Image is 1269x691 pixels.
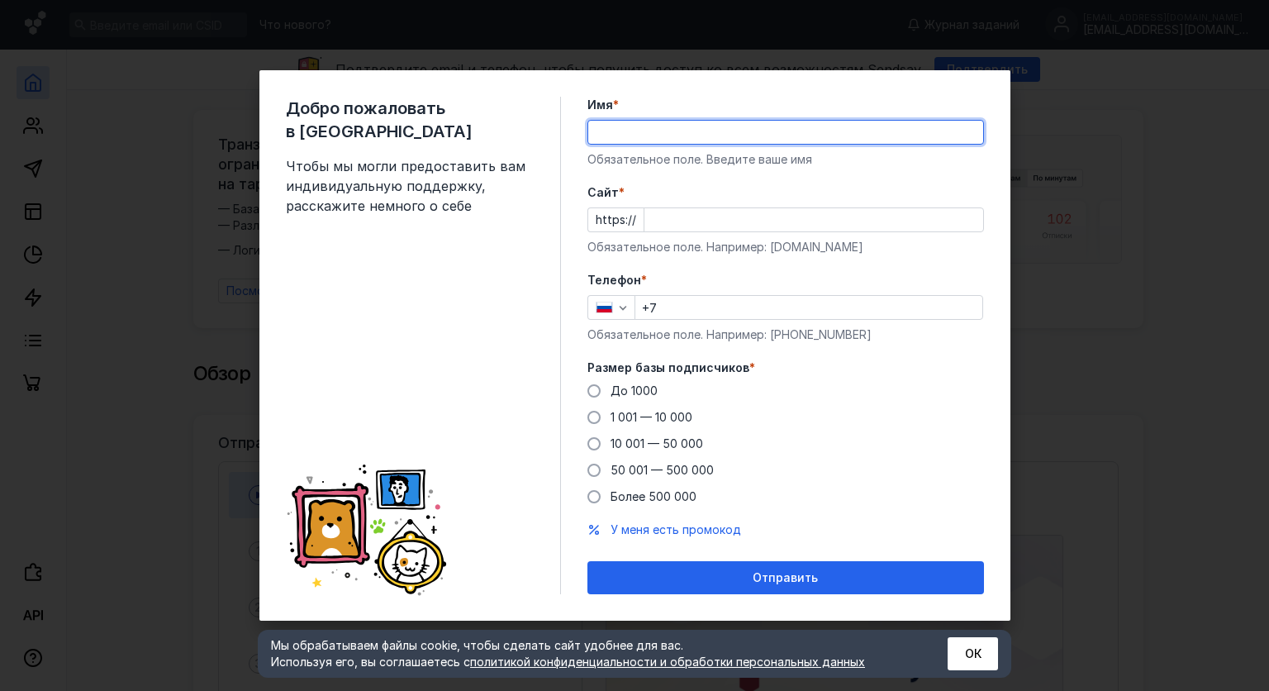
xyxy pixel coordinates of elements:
[286,97,534,143] span: Добро пожаловать в [GEOGRAPHIC_DATA]
[587,326,984,343] div: Обязательное поле. Например: [PHONE_NUMBER]
[271,637,907,670] div: Мы обрабатываем файлы cookie, чтобы сделать сайт удобнее для вас. Используя его, вы соглашаетесь c
[587,360,749,376] span: Размер базы подписчиков
[611,410,692,424] span: 1 001 — 10 000
[587,272,641,288] span: Телефон
[587,184,619,201] span: Cайт
[611,522,741,538] button: У меня есть промокод
[611,384,658,398] span: До 1000
[470,655,865,669] a: политикой конфиденциальности и обработки персональных данных
[611,436,703,450] span: 10 001 — 50 000
[611,489,696,503] span: Более 500 000
[611,463,714,477] span: 50 001 — 500 000
[587,151,984,168] div: Обязательное поле. Введите ваше имя
[286,156,534,216] span: Чтобы мы могли предоставить вам индивидуальную поддержку, расскажите немного о себе
[948,637,998,670] button: ОК
[587,561,984,594] button: Отправить
[611,522,741,536] span: У меня есть промокод
[587,97,613,113] span: Имя
[753,571,818,585] span: Отправить
[587,239,984,255] div: Обязательное поле. Например: [DOMAIN_NAME]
